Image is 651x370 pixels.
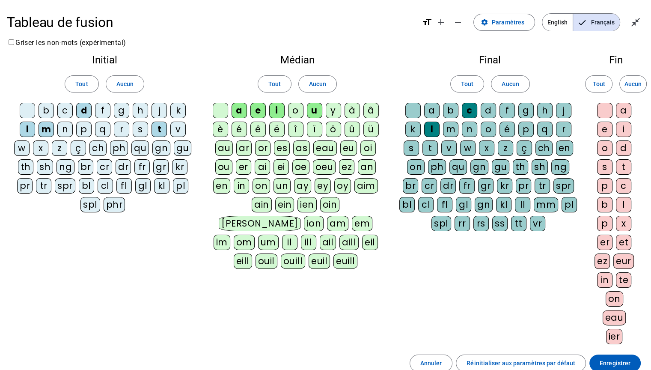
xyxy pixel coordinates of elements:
[298,75,337,92] button: Aucun
[481,18,488,26] mat-icon: settings
[420,358,442,368] span: Annuler
[453,17,463,27] mat-icon: remove
[542,13,620,31] mat-button-toggle-group: Language selection
[542,14,573,31] span: English
[491,75,529,92] button: Aucun
[106,75,144,92] button: Aucun
[75,79,88,89] span: Tout
[450,75,484,92] button: Tout
[585,75,612,92] button: Tout
[268,79,281,89] span: Tout
[461,79,473,89] span: Tout
[627,14,644,31] button: Quitter le plein écran
[473,14,535,31] button: Paramètres
[436,17,446,27] mat-icon: add
[600,358,630,368] span: Enregistrer
[592,79,605,89] span: Tout
[502,79,519,89] span: Aucun
[432,14,449,31] button: Augmenter la taille de la police
[573,14,620,31] span: Français
[309,79,326,89] span: Aucun
[116,79,134,89] span: Aucun
[619,75,647,92] button: Aucun
[449,14,467,31] button: Diminuer la taille de la police
[492,17,524,27] span: Paramètres
[65,75,98,92] button: Tout
[467,358,575,368] span: Réinitialiser aux paramètres par défaut
[630,17,641,27] mat-icon: close_fullscreen
[624,79,642,89] span: Aucun
[258,75,291,92] button: Tout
